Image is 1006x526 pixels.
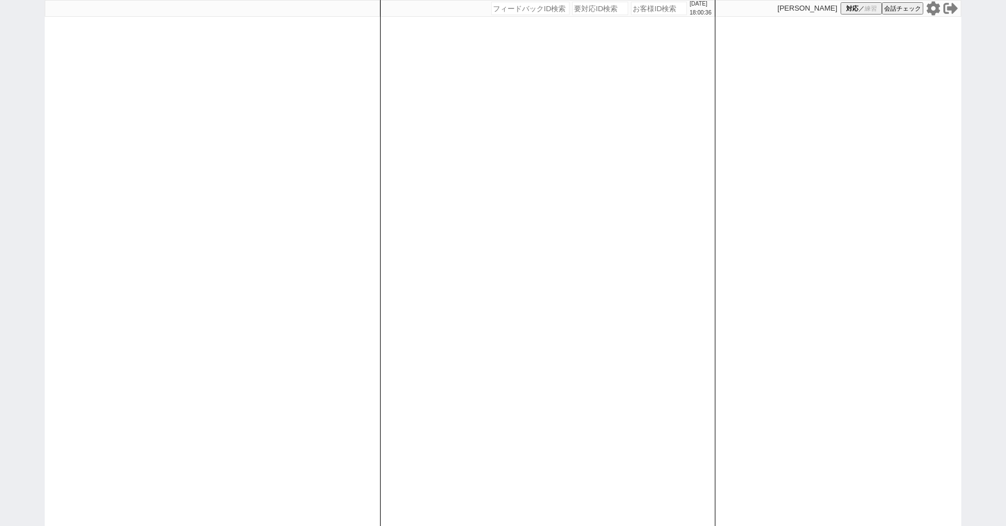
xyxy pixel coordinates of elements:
p: 18:00:36 [690,8,711,17]
button: 対応／練習 [841,2,882,15]
span: 練習 [865,4,877,13]
input: フィードバックID検索 [491,2,570,15]
button: 会話チェック [882,2,923,15]
p: [PERSON_NAME] [777,4,837,13]
span: 対応 [846,4,858,13]
input: 要対応ID検索 [572,2,628,15]
span: 会話チェック [884,4,921,13]
input: お客様ID検索 [631,2,687,15]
